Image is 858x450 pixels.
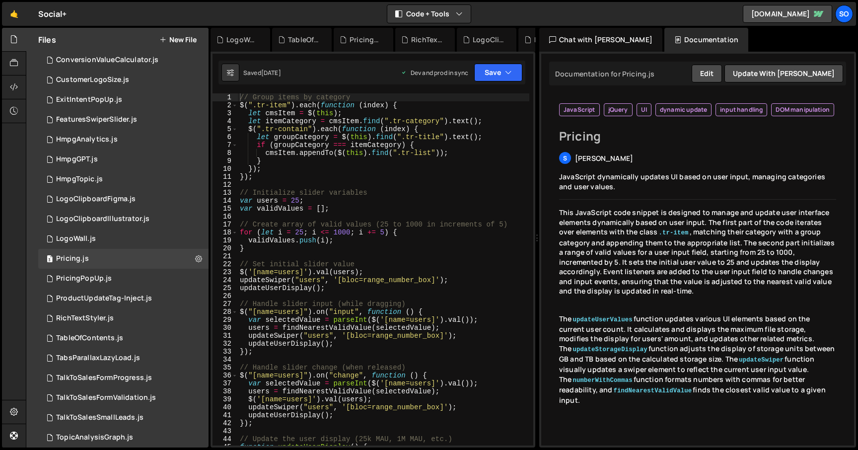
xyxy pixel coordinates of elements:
[213,252,238,260] div: 21
[288,35,320,45] div: TableOfContents.js
[411,35,443,45] div: RichTextStyler.js
[213,387,238,395] div: 38
[213,228,238,236] div: 18
[213,292,238,300] div: 26
[226,35,258,45] div: LogoWall.js
[213,300,238,308] div: 27
[213,276,238,284] div: 24
[2,2,26,26] a: 🤙
[213,93,238,101] div: 1
[213,157,238,165] div: 9
[38,348,209,368] div: 15116/39536.js
[56,334,123,343] div: TableOfContents.js
[38,229,209,249] div: 15116/46100.js
[213,165,238,173] div: 10
[56,274,112,283] div: PricingPopUp.js
[56,393,156,402] div: TalkToSalesFormValidation.js
[38,368,209,388] div: 15116/41316.js
[56,175,103,184] div: HmpgTopic.js
[38,130,209,150] div: 15116/40702.js
[213,189,238,197] div: 13
[552,69,654,78] div: Documentation for Pricing.js
[56,135,118,144] div: HmpgAnalytics.js
[213,356,238,364] div: 34
[539,28,662,52] div: Chat with [PERSON_NAME]
[559,314,836,405] p: The function updates various UI elements based on the current user count. It calculates and displ...
[56,433,133,442] div: TopicAnalysisGraph.js
[213,372,238,379] div: 36
[56,115,137,124] div: FeaturesSwiperSlider.js
[213,149,238,157] div: 8
[213,340,238,348] div: 32
[56,294,152,303] div: ProductUpdateTag-Inject.js
[401,69,468,77] div: Dev and prod in sync
[38,209,209,229] div: 15116/42838.js
[56,234,96,243] div: LogoWall.js
[56,254,89,263] div: Pricing.js
[38,249,209,269] div: 15116/40643.js
[213,348,238,356] div: 33
[572,346,648,354] code: updateStorageDisplay
[38,150,209,169] div: 15116/41430.js
[159,36,197,44] button: New File
[564,106,595,114] span: JavaScript
[261,69,281,77] div: [DATE]
[56,95,122,104] div: ExitIntentPopUp.js
[608,106,628,114] span: jQuery
[559,128,836,144] h2: Pricing
[213,244,238,252] div: 20
[559,172,825,191] span: JavaScript dynamically updates UI based on user input, managing categories and user values.
[572,316,633,324] code: updateUserValues
[38,90,209,110] div: 15116/40766.js
[213,419,238,427] div: 42
[38,328,209,348] div: 15116/45787.js
[664,28,748,52] div: Documentation
[213,221,238,228] div: 17
[213,379,238,387] div: 37
[56,374,152,382] div: TalkToSalesFormProgress.js
[38,269,209,289] div: 15116/45407.js
[38,428,209,448] div: 15116/41400.js
[243,69,281,77] div: Saved
[563,154,567,162] span: S
[213,435,238,443] div: 44
[213,133,238,141] div: 6
[738,356,785,364] code: updateSwiper
[213,308,238,316] div: 28
[38,8,67,20] div: Social+
[38,50,209,70] div: 15116/40946.js
[56,413,143,422] div: TalkToSalesSmallLeads.js
[213,316,238,324] div: 29
[835,5,853,23] a: So
[213,213,238,221] div: 16
[743,5,832,23] a: [DOMAIN_NAME]
[387,5,471,23] button: Code + Tools
[56,195,136,204] div: LogoClipboardFigma.js
[350,35,381,45] div: PricingPopUp.js
[213,141,238,149] div: 7
[56,75,129,84] div: CustomerLogoSize.js
[213,395,238,403] div: 39
[38,70,209,90] div: 15116/40353.js
[213,284,238,292] div: 25
[38,169,209,189] div: 15116/41820.js
[213,268,238,276] div: 23
[213,117,238,125] div: 4
[38,289,209,308] div: 15116/40695.js
[47,256,53,264] span: 3
[213,324,238,332] div: 30
[213,332,238,340] div: 31
[213,260,238,268] div: 22
[38,189,209,209] div: 15116/40336.js
[56,155,98,164] div: HmpgGPT.js
[56,354,140,363] div: TabsParallaxLazyLoad.js
[692,65,722,82] button: Edit
[720,106,763,114] span: input handling
[38,308,209,328] div: 15116/45334.js
[213,403,238,411] div: 40
[660,106,707,114] span: dynamic update
[213,236,238,244] div: 19
[213,364,238,372] div: 35
[213,427,238,435] div: 43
